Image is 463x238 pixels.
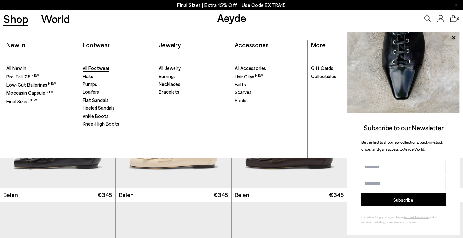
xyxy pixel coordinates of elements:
a: Pre-Fall '25 [6,73,76,80]
span: €345 [97,191,112,199]
a: Jewelry [159,41,181,49]
a: Loafers [83,89,152,95]
a: Final Sizes [6,98,76,105]
span: Knee-High Boots [83,121,119,127]
a: Aeyde [217,11,246,24]
a: Collectibles [311,73,381,80]
a: All New In [6,65,76,72]
span: All Jewelry [159,65,181,71]
span: Necklaces [159,81,180,87]
span: Earrings [159,73,176,79]
span: Hair Clips [235,74,263,79]
a: Earrings [159,73,228,80]
a: More [311,41,326,49]
span: Scarves [235,89,251,95]
a: Accessories [235,41,269,49]
span: Loafers [83,89,99,95]
span: Moccasin Capsule [6,90,54,96]
span: Belen [235,191,249,199]
img: ca3f721fb6ff708a270709c41d776025.jpg [347,32,460,113]
a: Moccasin Capsule [6,90,76,96]
span: Pre-Fall '25 [6,74,39,79]
a: Scarves [235,89,304,96]
span: 0 [457,17,460,21]
a: New In [6,41,25,49]
span: Heeled Sandals [83,105,115,111]
a: Ankle Boots [83,113,152,119]
a: World [41,13,70,24]
a: Socks [235,97,304,104]
span: Belts [235,81,246,87]
a: Flats [83,73,152,80]
span: Collectibles [311,73,336,79]
a: Belen €345 [232,188,347,202]
span: Subscribe to our Newsletter [364,123,444,132]
a: Flat Sandals [83,97,152,104]
a: Low-Cut Ballerinas [6,81,76,88]
a: Terms & Conditions [404,215,429,219]
a: Shop [3,13,28,24]
span: Gift Cards [311,65,333,71]
span: Navigate to /collections/ss25-final-sizes [242,2,286,8]
span: Final Sizes [6,98,37,104]
a: Pumps [83,81,152,88]
button: Subscribe [361,193,446,206]
span: €345 [329,191,344,199]
a: Necklaces [159,81,228,88]
span: Be the first to shop new collections, back-in-stock drops, and gain access to Aeyde World. [361,140,443,152]
span: All Footwear [83,65,109,71]
a: Hair Clips [235,73,304,80]
a: Belen €345 [116,188,231,202]
span: Belen [3,191,18,199]
span: All Accessories [235,65,266,71]
span: Ankle Boots [83,113,109,119]
span: Flats [83,73,93,79]
span: Bracelets [159,89,179,95]
a: Gift Cards [311,65,381,72]
a: 0 [450,15,457,22]
span: Pumps [83,81,97,87]
a: All Jewelry [159,65,228,72]
span: By subscribing, you agree to our [361,215,404,219]
a: All Accessories [235,65,304,72]
a: Heeled Sandals [83,105,152,111]
span: Low-Cut Ballerinas [6,82,56,88]
span: Socks [235,97,248,103]
p: Final Sizes | Extra 15% Off [177,1,286,9]
a: All Footwear [83,65,152,72]
span: All New In [6,65,26,71]
span: Belen [119,191,134,199]
a: Belts [235,81,304,88]
span: Flat Sandals [83,97,109,103]
a: Knee-High Boots [83,121,152,127]
a: Footwear [83,41,110,49]
a: Bracelets [159,89,228,95]
span: €345 [213,191,228,199]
